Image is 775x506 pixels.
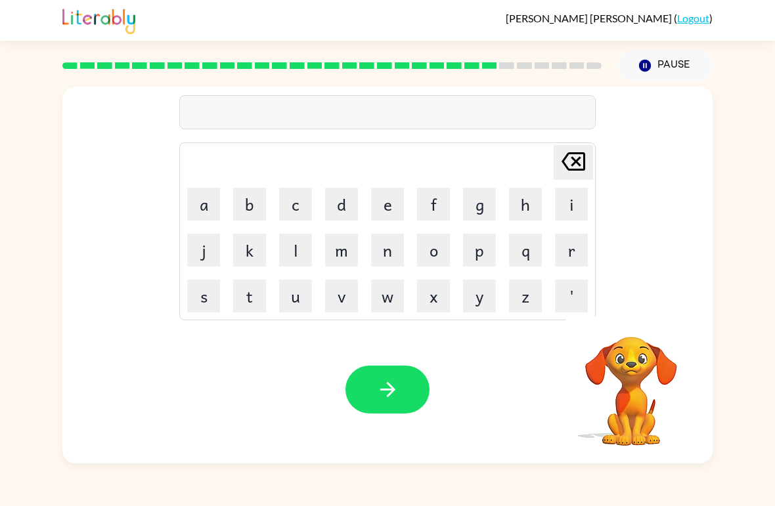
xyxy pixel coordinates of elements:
[509,188,542,221] button: h
[325,280,358,312] button: v
[506,12,713,24] div: ( )
[509,280,542,312] button: z
[617,51,713,81] button: Pause
[279,234,312,266] button: l
[62,5,135,34] img: Literably
[325,234,358,266] button: m
[371,280,404,312] button: w
[325,188,358,221] button: d
[417,188,450,221] button: f
[279,188,312,221] button: c
[417,234,450,266] button: o
[463,280,496,312] button: y
[187,280,220,312] button: s
[233,234,266,266] button: k
[463,234,496,266] button: p
[555,188,588,221] button: i
[555,280,588,312] button: '
[555,234,588,266] button: r
[371,188,404,221] button: e
[233,188,266,221] button: b
[279,280,312,312] button: u
[371,234,404,266] button: n
[506,12,674,24] span: [PERSON_NAME] [PERSON_NAME]
[417,280,450,312] button: x
[677,12,709,24] a: Logout
[463,188,496,221] button: g
[187,188,220,221] button: a
[187,234,220,266] button: j
[509,234,542,266] button: q
[233,280,266,312] button: t
[565,316,697,448] video: Your browser must support playing .mp4 files to use Literably. Please try using another browser.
